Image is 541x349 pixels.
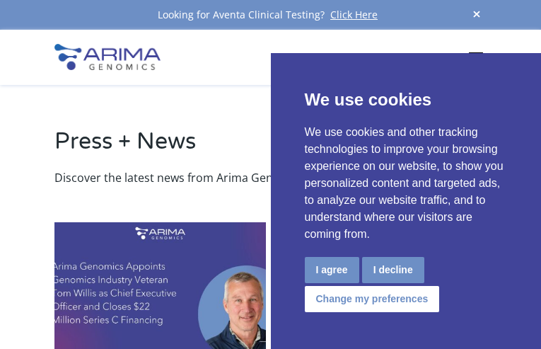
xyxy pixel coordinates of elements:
button: Change my preferences [305,286,440,312]
img: Arima-Genomics-logo [54,44,161,70]
p: Discover the latest news from Arima Genomics. [54,168,487,187]
a: Click Here [325,8,383,21]
p: We use cookies and other tracking technologies to improve your browsing experience on our website... [305,124,508,243]
p: We use cookies [305,87,508,113]
div: Looking for Aventa Clinical Testing? [54,6,487,24]
button: I decline [362,257,424,283]
h2: Press + News [54,126,487,168]
button: I agree [305,257,359,283]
